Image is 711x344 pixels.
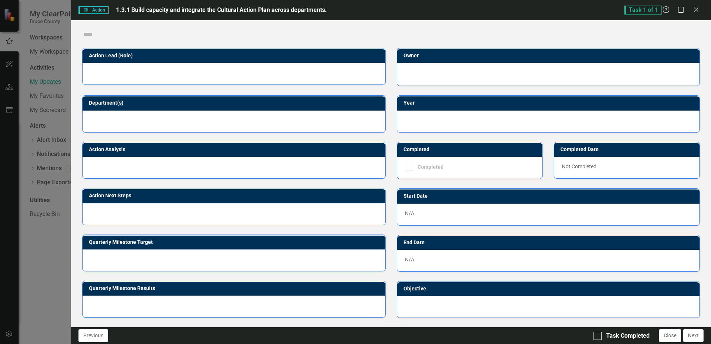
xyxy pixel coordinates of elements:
div: N/A [397,204,699,225]
h3: Action Next Steps [89,193,381,198]
h3: Department(s) [89,100,381,106]
h3: Objective [403,286,696,292]
h3: End Date [403,240,696,245]
span: Action [78,6,108,14]
h3: Completed Date [560,147,696,152]
h3: Year [403,100,696,106]
h3: Action Lead (Role) [89,53,381,58]
button: Next [683,329,704,342]
h3: Quarterly Milestone Results [89,286,381,291]
h3: Start Date [403,193,696,199]
span: 1.3.1 Build capacity and integrate the Cultural Action Plan across departments. [116,6,327,13]
div: Not Completed [554,157,699,178]
h3: Completed [403,147,539,152]
div: N/A [397,250,699,271]
h3: Owner [403,53,696,58]
h3: Action Analysis [89,147,381,152]
div: Task Completed [606,332,650,340]
button: Close [659,329,681,342]
h3: Quarterly Milestone Target [89,239,381,245]
button: Previous [78,329,108,342]
span: Task 1 of 1 [624,6,662,15]
img: Not Defined [82,28,94,40]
